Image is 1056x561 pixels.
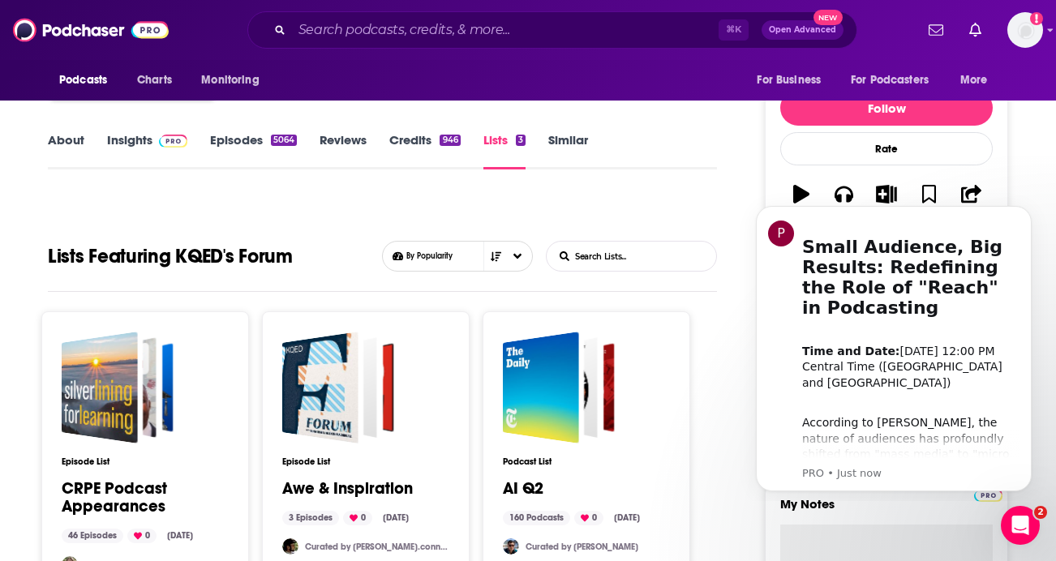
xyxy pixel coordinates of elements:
div: 160 Podcasts [503,511,570,525]
a: AI Q2 [503,480,543,498]
span: 2 [1034,506,1047,519]
button: open menu [949,65,1008,96]
a: Lists3 [483,132,526,169]
input: Search podcasts, credits, & more... [292,17,719,43]
a: Reviews [320,132,367,169]
span: Charts [137,69,172,92]
a: CRPE Podcast Appearances [62,480,229,516]
button: Bookmark [908,174,950,233]
svg: Add a profile image [1030,12,1043,25]
div: 46 Episodes [62,529,123,543]
button: open menu [745,65,841,96]
h3: Episode List [62,456,229,467]
button: Show profile menu [1007,12,1043,48]
a: Show notifications dropdown [922,16,950,44]
div: 3 [516,135,526,146]
a: Curated by [PERSON_NAME] [526,542,638,552]
h1: Lists Featuring KQED's Forum [48,241,293,272]
span: More [960,69,988,92]
span: For Podcasters [851,69,929,92]
label: My Notes [780,496,993,525]
h3: Episode List [282,456,451,467]
a: InsightsPodchaser Pro [107,132,187,169]
div: [DATE] [607,511,646,525]
img: User Profile [1007,12,1043,48]
a: Credits946 [389,132,460,169]
span: Open Advanced [769,26,836,34]
div: Search podcasts, credits, & more... [247,11,857,49]
button: open menu [840,65,952,96]
a: Episodes5064 [210,132,297,169]
button: Choose List sort [382,241,533,272]
a: Similar [548,132,588,169]
button: open menu [190,65,280,96]
a: About [48,132,84,169]
button: Follow [780,90,993,126]
button: List [865,174,908,233]
iframe: Intercom notifications message [732,191,1056,501]
span: ⌘ K [719,19,749,41]
span: Podcasts [59,69,107,92]
div: 0 [343,511,372,525]
span: For Business [757,69,821,92]
div: 946 [440,135,460,146]
div: 0 [574,511,603,525]
span: Monitoring [201,69,259,92]
img: adam.connersimons [282,538,298,555]
a: Awe & Inspiration [282,332,394,443]
button: Share [951,174,993,233]
a: Charts [127,65,182,96]
a: Show notifications dropdown [963,16,988,44]
button: Open AdvancedNew [762,20,844,40]
button: Apps [822,174,865,233]
a: CRPE Podcast Appearances [62,332,174,443]
div: 0 [127,529,157,543]
img: Podchaser Pro [159,135,187,148]
span: New [813,10,843,25]
span: Logged in as mprihoda [1007,12,1043,48]
div: [DATE] [376,511,415,525]
a: Awe & Inspiration [282,480,413,498]
button: open menu [48,65,128,96]
button: Play [780,174,822,233]
div: [DATE] [161,529,200,543]
iframe: Intercom live chat [1001,506,1040,545]
div: 5064 [271,135,297,146]
img: mattoakes [503,538,519,555]
h3: Podcast List [503,456,670,467]
span: By Popularity [406,251,511,261]
a: Curated by [PERSON_NAME].connersimons [305,542,451,552]
div: 3 Episodes [282,511,339,525]
a: AI Q2 [503,332,615,443]
div: Rate [780,132,993,165]
img: Podchaser - Follow, Share and Rate Podcasts [13,15,169,45]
